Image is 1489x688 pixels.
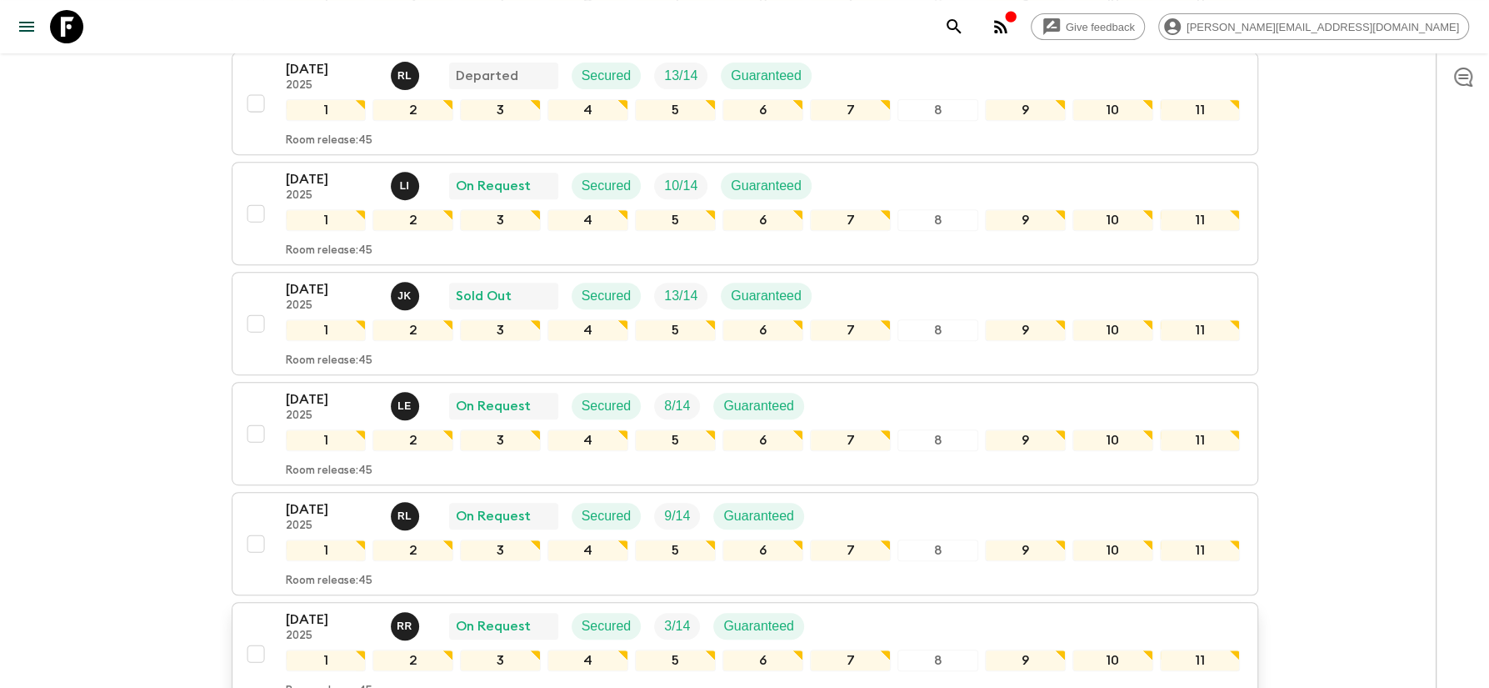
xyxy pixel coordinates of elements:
div: 10 [1072,650,1153,671]
div: 3 [460,319,541,341]
a: Give feedback [1031,13,1145,40]
div: 5 [635,429,716,451]
p: Secured [582,506,632,526]
div: 1 [286,209,367,231]
div: 8 [897,540,978,561]
p: 2025 [286,79,377,93]
div: 2 [372,319,453,341]
p: R L [397,510,412,523]
button: LI [391,172,422,200]
div: 3 [460,540,541,561]
div: 1 [286,99,367,121]
p: On Request [456,396,531,416]
p: Room release: 45 [286,244,372,258]
p: Departed [456,66,518,86]
p: [DATE] [286,610,377,630]
p: Room release: 45 [286,354,372,368]
p: Room release: 45 [286,575,372,588]
div: 5 [635,650,716,671]
div: 1 [286,540,367,561]
div: [PERSON_NAME][EMAIL_ADDRESS][DOMAIN_NAME] [1158,13,1469,40]
div: 2 [372,209,453,231]
button: [DATE]2025Rabata Legend MpatamaliDepartedSecuredTrip FillGuaranteed1234567891011Room release:45 [232,52,1258,155]
div: 5 [635,540,716,561]
p: 2025 [286,409,377,423]
p: Guaranteed [731,176,802,196]
span: [PERSON_NAME][EMAIL_ADDRESS][DOMAIN_NAME] [1177,21,1468,33]
button: [DATE]2025Lee IrwinsOn RequestSecuredTrip FillGuaranteed1234567891011Room release:45 [232,162,1258,265]
div: 5 [635,209,716,231]
div: Secured [572,63,642,89]
button: [DATE]2025Rabata Legend MpatamaliOn RequestSecuredTrip FillGuaranteed1234567891011Room release:45 [232,492,1258,595]
p: [DATE] [286,169,377,189]
div: 4 [547,650,628,671]
div: 9 [985,540,1066,561]
p: 2025 [286,520,377,533]
span: Give feedback [1057,21,1144,33]
div: 2 [372,429,453,451]
div: 11 [1160,540,1241,561]
div: 2 [372,650,453,671]
p: 10 / 14 [664,176,697,196]
div: 11 [1160,650,1241,671]
div: 11 [1160,209,1241,231]
div: 1 [286,319,367,341]
div: 8 [897,650,978,671]
p: Guaranteed [731,286,802,306]
p: On Request [456,616,531,636]
p: Secured [582,286,632,306]
p: 2025 [286,189,377,203]
button: RR [391,612,422,640]
div: 11 [1160,99,1241,121]
div: 11 [1160,429,1241,451]
p: Secured [582,396,632,416]
div: 5 [635,99,716,121]
div: 9 [985,209,1066,231]
div: 11 [1160,319,1241,341]
p: Guaranteed [731,66,802,86]
div: 7 [810,540,891,561]
div: 7 [810,209,891,231]
p: Secured [582,176,632,196]
div: 8 [897,319,978,341]
div: 3 [460,429,541,451]
div: 8 [897,429,978,451]
div: 9 [985,429,1066,451]
p: On Request [456,506,531,526]
span: Jamie Keenan [391,287,422,300]
div: 10 [1072,540,1153,561]
div: 6 [722,319,803,341]
span: Rabata Legend Mpatamali [391,67,422,80]
div: 10 [1072,319,1153,341]
div: 3 [460,99,541,121]
div: 1 [286,429,367,451]
div: Trip Fill [654,173,707,199]
div: 3 [460,650,541,671]
div: Secured [572,283,642,309]
p: L E [397,399,412,413]
p: 3 / 14 [664,616,690,636]
div: 9 [985,650,1066,671]
p: 9 / 14 [664,506,690,526]
div: 7 [810,99,891,121]
div: 9 [985,319,1066,341]
div: 5 [635,319,716,341]
button: [DATE]2025Leslie EdgarOn RequestSecuredTrip FillGuaranteed1234567891011Room release:45 [232,382,1258,485]
div: 4 [547,540,628,561]
p: Room release: 45 [286,465,372,478]
p: J K [397,289,412,303]
div: 10 [1072,99,1153,121]
button: LE [391,392,422,420]
p: On Request [456,176,531,196]
div: 6 [722,540,803,561]
p: 13 / 14 [664,286,697,306]
div: 7 [810,650,891,671]
div: 6 [722,650,803,671]
div: Secured [572,173,642,199]
div: 9 [985,99,1066,121]
p: Secured [582,66,632,86]
p: L I [400,179,410,193]
p: 8 / 14 [664,396,690,416]
p: [DATE] [286,279,377,299]
div: 10 [1072,429,1153,451]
